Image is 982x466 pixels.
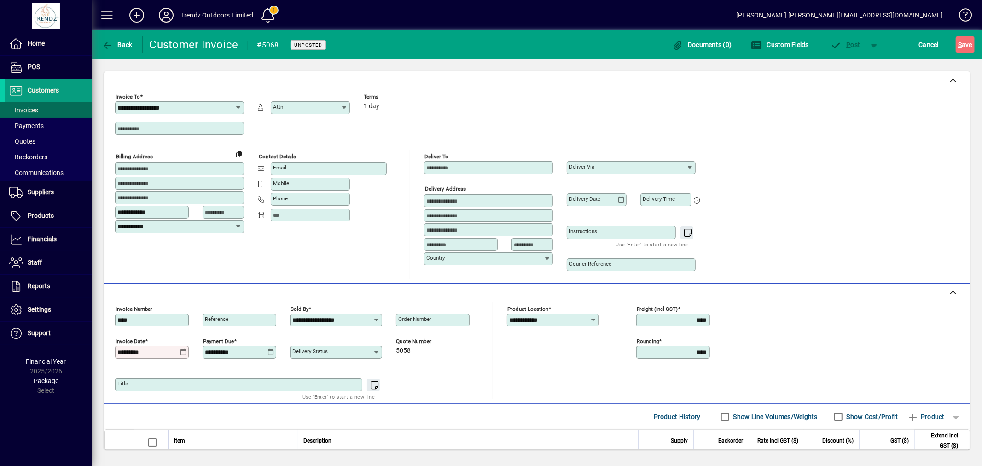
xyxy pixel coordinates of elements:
mat-label: Order number [398,316,431,322]
span: Quotes [9,138,35,145]
mat-label: Country [426,255,445,261]
span: 5058 [396,347,411,355]
mat-label: Reference [205,316,228,322]
span: Payments [9,122,44,129]
span: Support [28,329,51,337]
mat-label: Title [117,380,128,387]
button: Documents (0) [670,36,734,53]
a: Quotes [5,134,92,149]
mat-label: Delivery time [643,196,675,202]
div: [PERSON_NAME] [PERSON_NAME][EMAIL_ADDRESS][DOMAIN_NAME] [736,8,943,23]
span: Custom Fields [751,41,809,48]
span: S [958,41,962,48]
div: Customer Invoice [150,37,238,52]
a: Products [5,204,92,227]
span: 1 day [364,103,379,110]
a: Suppliers [5,181,92,204]
app-page-header-button: Back [92,36,143,53]
span: Financial Year [26,358,66,365]
span: Financials [28,235,57,243]
a: Settings [5,298,92,321]
a: Reports [5,275,92,298]
button: Profile [151,7,181,23]
button: Save [956,36,975,53]
span: Extend incl GST ($) [920,431,958,451]
mat-label: Delivery status [292,348,328,355]
span: Home [28,40,45,47]
span: Product [907,409,945,424]
a: Payments [5,118,92,134]
mat-label: Product location [507,306,548,312]
mat-label: Rounding [637,338,659,344]
span: Invoices [9,106,38,114]
span: Suppliers [28,188,54,196]
span: Rate incl GST ($) [757,436,798,446]
mat-label: Freight (incl GST) [637,306,678,312]
button: Product History [650,408,704,425]
a: Staff [5,251,92,274]
button: Cancel [917,36,941,53]
a: Knowledge Base [952,2,970,32]
a: Communications [5,165,92,181]
mat-label: Mobile [273,180,289,186]
a: Invoices [5,102,92,118]
span: Products [28,212,54,219]
span: Supply [671,436,688,446]
label: Show Cost/Profit [845,412,898,421]
span: P [847,41,851,48]
mat-label: Invoice To [116,93,140,100]
label: Show Line Volumes/Weights [732,412,818,421]
a: Home [5,32,92,55]
span: Unposted [294,42,322,48]
mat-label: Delivery date [569,196,600,202]
span: POS [28,63,40,70]
span: Product History [654,409,701,424]
mat-label: Invoice date [116,338,145,344]
div: #5068 [257,38,279,52]
span: ave [958,37,972,52]
mat-label: Deliver via [569,163,594,170]
span: Cancel [919,37,939,52]
span: Settings [28,306,51,313]
a: POS [5,56,92,79]
mat-label: Courier Reference [569,261,611,267]
span: Terms [364,94,419,100]
button: Back [99,36,135,53]
span: Discount (%) [822,436,854,446]
mat-label: Instructions [569,228,597,234]
span: Customers [28,87,59,94]
button: Custom Fields [749,36,811,53]
span: Back [102,41,133,48]
span: GST ($) [890,436,909,446]
mat-label: Sold by [291,306,308,312]
mat-label: Phone [273,195,288,202]
mat-label: Deliver To [424,153,448,160]
button: Copy to Delivery address [232,146,246,161]
span: Communications [9,169,64,176]
button: Add [122,7,151,23]
span: Description [304,436,332,446]
span: Documents (0) [672,41,732,48]
span: Reports [28,282,50,290]
div: Trendz Outdoors Limited [181,8,253,23]
button: Product [903,408,949,425]
span: Item [174,436,185,446]
a: Support [5,322,92,345]
mat-label: Email [273,164,286,171]
a: Financials [5,228,92,251]
mat-label: Invoice number [116,306,152,312]
span: Staff [28,259,42,266]
mat-label: Payment due [203,338,234,344]
button: Post [826,36,865,53]
span: ost [831,41,860,48]
mat-hint: Use 'Enter' to start a new line [616,239,688,250]
span: Backorders [9,153,47,161]
span: Backorder [718,436,743,446]
mat-hint: Use 'Enter' to start a new line [302,391,375,402]
span: Package [34,377,58,384]
a: Backorders [5,149,92,165]
mat-label: Attn [273,104,283,110]
span: Quote number [396,338,451,344]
